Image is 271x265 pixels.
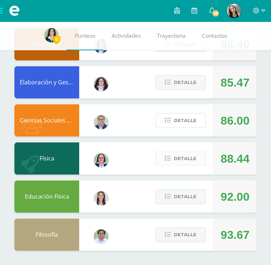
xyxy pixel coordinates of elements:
span: Detalle [174,152,197,165]
a: Punteos [67,22,103,50]
div: Elaboración y Gestión de Proyectos [14,66,79,98]
a: Actividades [103,22,149,50]
img: 68dbb99899dc55733cac1a14d9d2f825.png [94,191,108,205]
span: Punteos [75,32,95,39]
div: 92.00 [221,181,249,213]
span: Trayectoria [157,32,186,39]
img: c1c1b07ef08c5b34f56a5eb7b3c08b85.png [94,115,108,129]
button: Detalle [155,113,206,128]
div: 93.67 [221,219,249,251]
span: Detalle [174,76,197,89]
span: Detalle [174,114,197,127]
div: 88.44 [221,143,249,175]
span: Detalle [174,190,197,203]
img: 0d271ca833bfefe002d6927676b61406.png [227,4,241,18]
span: Contactos [202,32,227,39]
span: 0 [53,35,60,44]
div: Educación Física [14,180,79,213]
span: Detalle [174,228,197,241]
div: Filosofía [14,218,79,251]
div: 85.47 [221,66,249,99]
a: Contactos [194,22,235,50]
div: Física [14,142,79,175]
div: Ciencias Sociales y Formación Ciudadana 4 [14,104,79,136]
button: Detalle [155,75,206,90]
img: ba02aa29de7e60e5f6614f4096ff8928.png [94,77,108,91]
button: Detalle [155,189,206,204]
button: Detalle [155,227,206,242]
img: f767cae2d037801592f2ba1a5db71a2a.png [94,229,108,243]
span: Actividades [112,32,141,39]
img: 7b81575709b36c65bb96099f120a8463.png [44,28,59,42]
div: 86.00 [221,104,249,137]
button: Detalle [155,151,206,166]
a: Trayectoria [149,22,194,50]
span: 38 [212,9,220,17]
img: 571966f00f586896050bf2f129d9ef0a.png [94,153,108,167]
